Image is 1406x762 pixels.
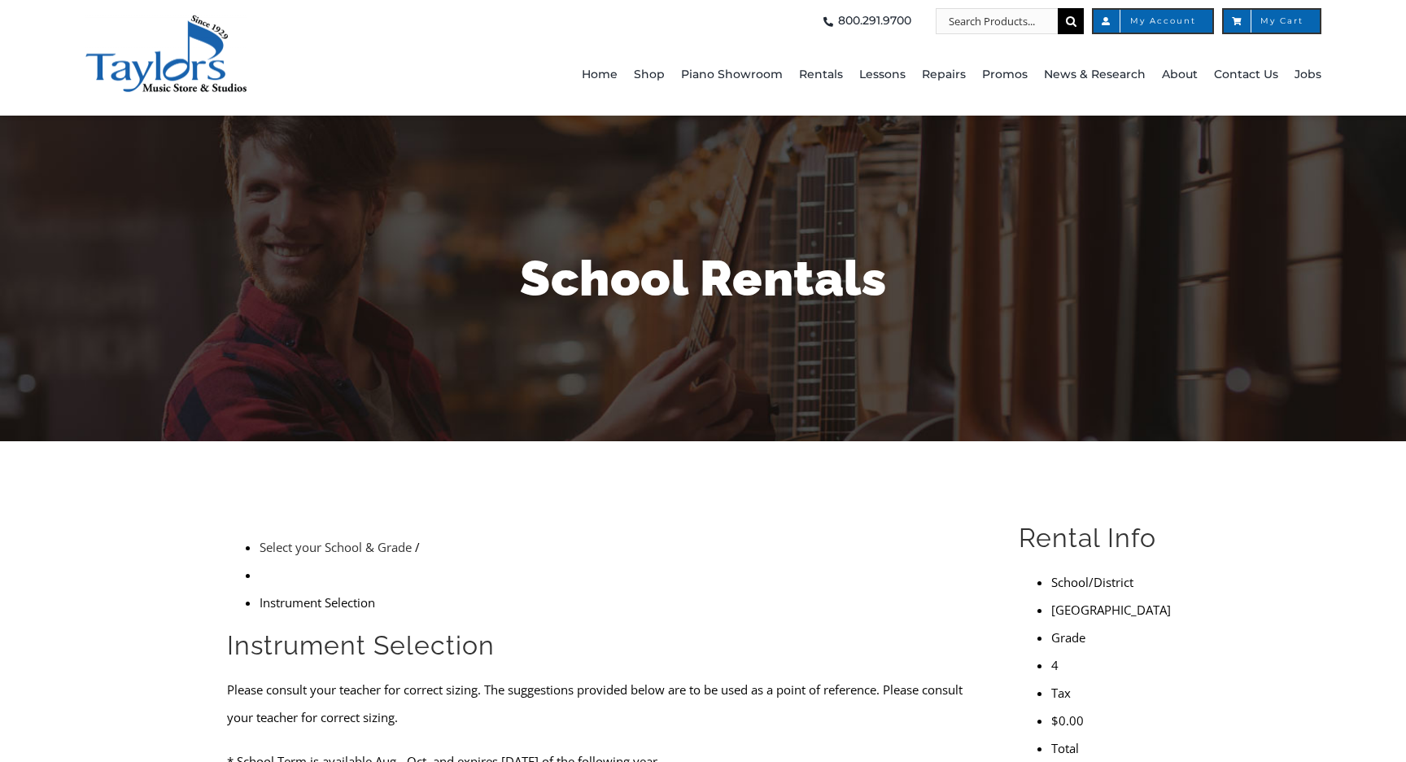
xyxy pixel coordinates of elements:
[1110,17,1196,25] span: My Account
[1051,707,1179,734] li: $0.00
[1214,62,1278,88] span: Contact Us
[634,62,665,88] span: Shop
[681,34,783,116] a: Piano Showroom
[1295,34,1321,116] a: Jobs
[1051,624,1179,651] li: Grade
[406,34,1321,116] nav: Main Menu
[1162,34,1198,116] a: About
[582,34,618,116] a: Home
[1051,651,1179,679] li: 4
[936,8,1058,34] input: Search Products...
[227,676,981,731] p: Please consult your teacher for correct sizing. The suggestions provided below are to be used as ...
[406,8,1321,34] nav: Top Right
[859,62,906,88] span: Lessons
[1019,521,1179,555] h2: Rental Info
[681,62,783,88] span: Piano Showroom
[982,34,1028,116] a: Promos
[1058,8,1084,34] input: Search
[85,12,247,28] a: taylors-music-store-west-chester
[634,34,665,116] a: Shop
[922,34,966,116] a: Repairs
[1295,62,1321,88] span: Jobs
[1044,62,1146,88] span: News & Research
[582,62,618,88] span: Home
[260,539,412,555] a: Select your School & Grade
[1214,34,1278,116] a: Contact Us
[1051,734,1179,762] li: Total
[838,8,911,34] span: 800.291.9700
[227,628,981,663] h2: Instrument Selection
[227,244,1179,313] h1: School Rentals
[799,34,843,116] a: Rentals
[1162,62,1198,88] span: About
[1222,8,1321,34] a: My Cart
[859,34,906,116] a: Lessons
[415,539,420,555] span: /
[819,8,911,34] a: 800.291.9700
[1240,17,1303,25] span: My Cart
[1051,679,1179,707] li: Tax
[260,589,981,616] li: Instrument Selection
[799,62,843,88] span: Rentals
[1044,34,1146,116] a: News & Research
[922,62,966,88] span: Repairs
[1051,596,1179,624] li: [GEOGRAPHIC_DATA]
[1092,8,1214,34] a: My Account
[1051,568,1179,596] li: School/District
[982,62,1028,88] span: Promos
